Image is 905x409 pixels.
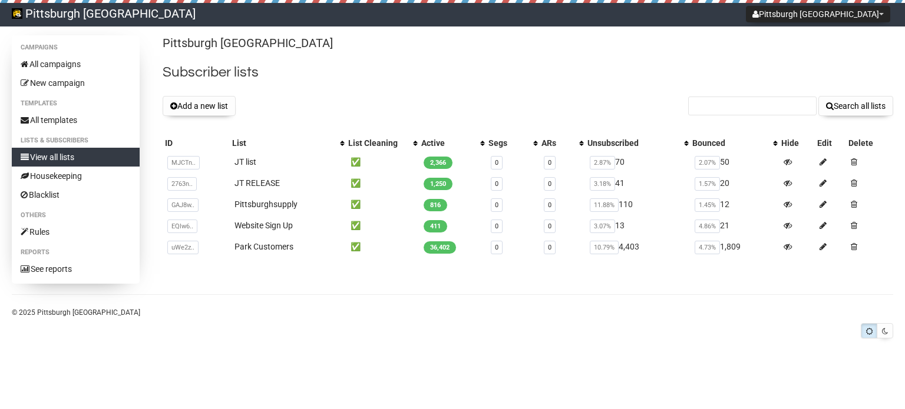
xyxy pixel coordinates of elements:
span: 4.86% [695,220,720,233]
div: ARs [541,137,574,149]
a: See reports [12,260,140,278]
div: ID [165,137,227,149]
td: 20 [690,172,779,194]
div: Active [421,137,474,149]
a: Website Sign Up [234,221,293,230]
a: JT RELEASE [234,178,280,188]
img: 19.jpg [12,8,22,19]
div: List Cleaning [348,137,407,149]
td: 50 [690,151,779,172]
a: Blacklist [12,185,140,204]
a: 0 [548,222,551,230]
li: Others [12,208,140,222]
span: 1.57% [695,177,720,191]
span: 1.45% [695,198,720,212]
div: Bounced [692,137,767,149]
li: Lists & subscribers [12,134,140,148]
td: ✅ [346,172,419,194]
span: 10.79% [590,241,619,254]
td: ✅ [346,151,419,172]
span: MJCTn.. [167,156,200,169]
span: 3.18% [590,177,615,191]
a: Rules [12,222,140,241]
li: Templates [12,97,140,111]
p: © 2025 Pittsburgh [GEOGRAPHIC_DATA] [12,306,893,319]
a: 0 [495,201,498,209]
span: 4.73% [695,241,720,254]
li: Reports [12,245,140,260]
span: 2763n.. [167,177,197,191]
div: Delete [848,137,891,149]
a: All campaigns [12,55,140,74]
a: 0 [548,201,551,209]
td: ✅ [346,236,419,257]
a: New campaign [12,74,140,92]
a: Park Customers [234,242,293,251]
div: Segs [488,137,527,149]
a: 0 [495,244,498,251]
td: 4,403 [585,236,690,257]
span: 816 [424,199,447,211]
td: 70 [585,151,690,172]
a: 0 [548,159,551,167]
th: Unsubscribed: No sort applied, activate to apply an ascending sort [585,135,690,151]
th: Active: No sort applied, activate to apply an ascending sort [419,135,486,151]
div: Edit [817,137,844,149]
a: 0 [548,180,551,188]
span: GAJ8w.. [167,198,199,212]
td: 110 [585,194,690,215]
td: 13 [585,215,690,236]
td: ✅ [346,215,419,236]
td: 41 [585,172,690,194]
th: Bounced: No sort applied, activate to apply an ascending sort [690,135,779,151]
a: 0 [548,244,551,251]
a: View all lists [12,148,140,167]
span: 2.87% [590,156,615,169]
th: List: No sort applied, activate to apply an ascending sort [230,135,346,151]
button: Add a new list [163,96,236,116]
a: 0 [495,222,498,230]
span: 11.88% [590,198,619,212]
th: ID: No sort applied, sorting is disabled [163,135,230,151]
th: Hide: No sort applied, sorting is disabled [779,135,815,151]
span: EQlw6.. [167,220,197,233]
span: 2.07% [695,156,720,169]
span: uWe2z.. [167,241,199,254]
th: Delete: No sort applied, sorting is disabled [846,135,893,151]
a: 0 [495,159,498,167]
td: 1,809 [690,236,779,257]
td: ✅ [346,194,419,215]
button: Search all lists [818,96,893,116]
span: 2,366 [424,157,452,169]
td: 21 [690,215,779,236]
a: Housekeeping [12,167,140,185]
th: Segs: No sort applied, activate to apply an ascending sort [486,135,539,151]
span: 411 [424,220,447,232]
span: 36,402 [424,241,456,254]
th: ARs: No sort applied, activate to apply an ascending sort [539,135,586,151]
h2: Subscriber lists [163,62,893,83]
div: Hide [781,137,812,149]
a: All templates [12,111,140,129]
div: List [232,137,334,149]
p: Pittsburgh [GEOGRAPHIC_DATA] [163,35,893,51]
button: Pittsburgh [GEOGRAPHIC_DATA] [746,6,890,22]
div: Unsubscribed [587,137,678,149]
span: 1,250 [424,178,452,190]
a: Pittsburghsupply [234,199,298,209]
span: 3.07% [590,220,615,233]
a: 0 [495,180,498,188]
th: List Cleaning: No sort applied, activate to apply an ascending sort [346,135,419,151]
th: Edit: No sort applied, sorting is disabled [815,135,846,151]
td: 12 [690,194,779,215]
a: JT list [234,157,256,167]
li: Campaigns [12,41,140,55]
